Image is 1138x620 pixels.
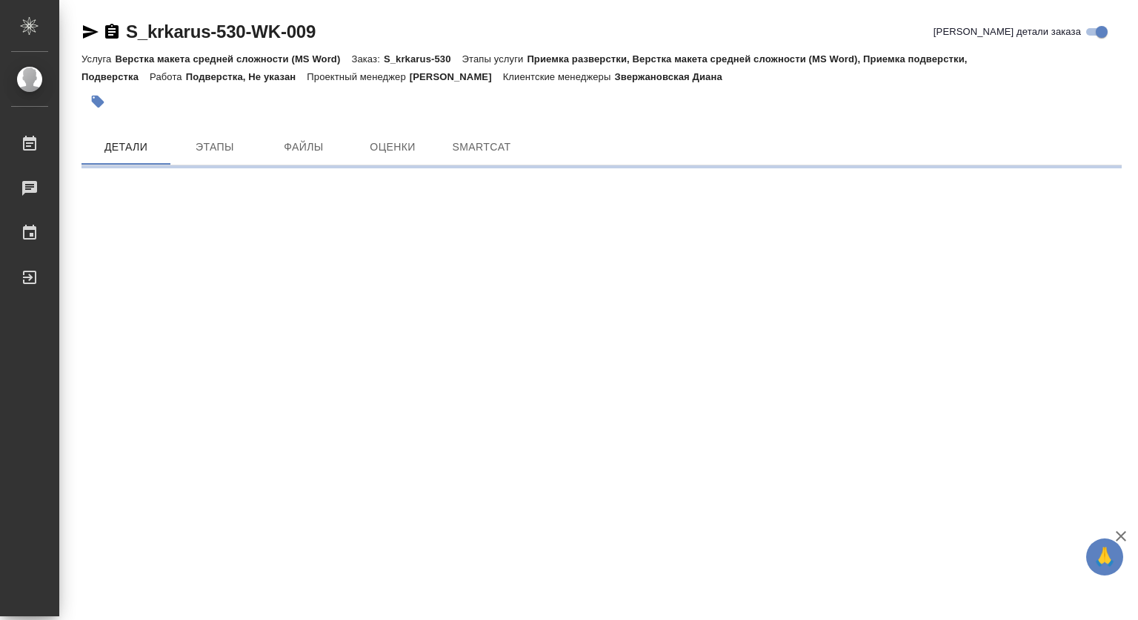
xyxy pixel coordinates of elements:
[126,22,316,42] a: S_krkarus-530-WK-009
[268,138,339,156] span: Файлы
[357,138,428,156] span: Оценки
[186,71,307,82] p: Подверстка, Не указан
[150,71,186,82] p: Работа
[503,71,615,82] p: Клиентские менеджеры
[115,53,351,65] p: Верстка макета средней сложности (MS Word)
[179,138,250,156] span: Этапы
[1092,541,1117,573] span: 🙏
[934,24,1081,39] span: [PERSON_NAME] детали заказа
[351,53,383,65] p: Заказ:
[81,85,114,118] button: Добавить тэг
[614,71,733,82] p: Звержановская Диана
[81,23,99,41] button: Скопировать ссылку для ЯМессенджера
[307,71,409,82] p: Проектный менеджер
[90,138,162,156] span: Детали
[81,53,115,65] p: Услуга
[103,23,121,41] button: Скопировать ссылку
[384,53,462,65] p: S_krkarus-530
[1086,538,1123,576] button: 🙏
[410,71,503,82] p: [PERSON_NAME]
[446,138,517,156] span: SmartCat
[462,53,528,65] p: Этапы услуги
